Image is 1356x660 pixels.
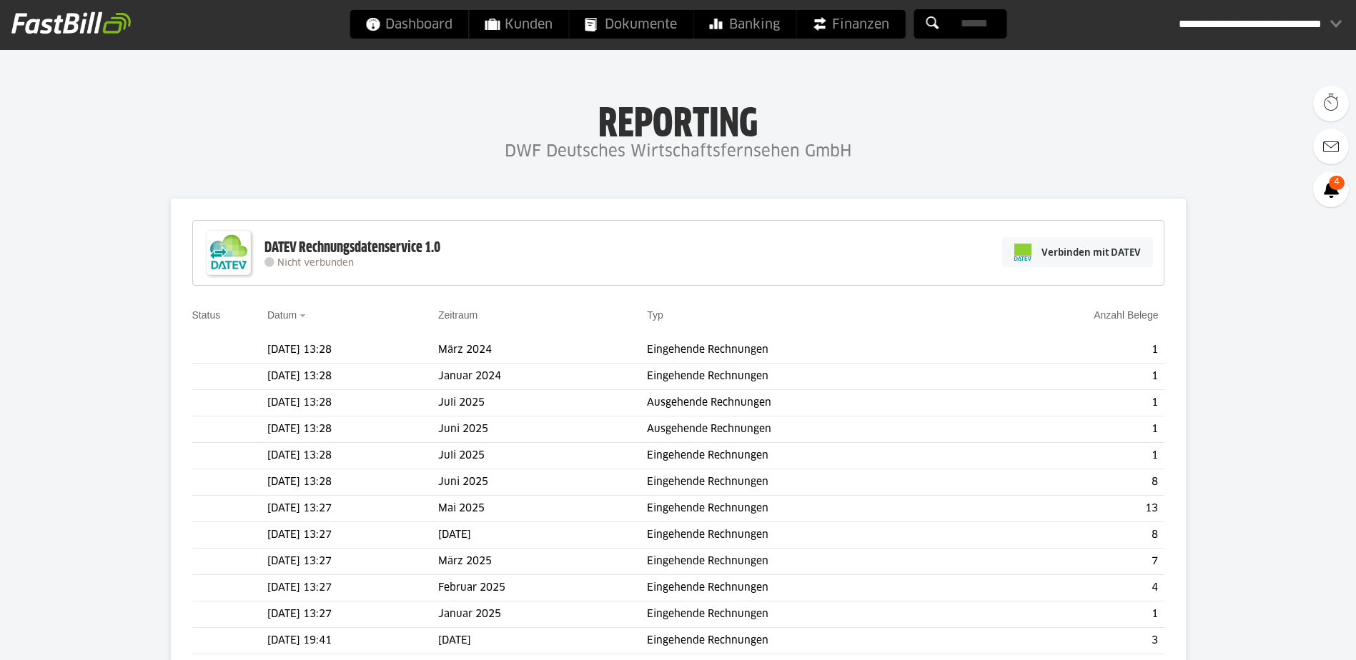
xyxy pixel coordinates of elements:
td: 8 [977,469,1164,496]
td: [DATE] 13:28 [267,469,438,496]
span: Banking [709,10,780,39]
td: Eingehende Rechnungen [647,337,977,364]
td: Januar 2024 [438,364,647,390]
td: 8 [977,522,1164,549]
td: [DATE] [438,522,647,549]
td: [DATE] 13:27 [267,601,438,628]
td: [DATE] 13:28 [267,443,438,469]
span: Dashboard [365,10,452,39]
td: Juni 2025 [438,416,647,443]
td: Eingehende Rechnungen [647,628,977,654]
td: 1 [977,364,1164,390]
td: 4 [977,575,1164,601]
a: Banking [693,10,796,39]
td: März 2025 [438,549,647,575]
td: [DATE] 19:41 [267,628,438,654]
span: Kunden [485,10,553,39]
td: Januar 2025 [438,601,647,628]
td: Februar 2025 [438,575,647,601]
td: Eingehende Rechnungen [647,522,977,549]
td: Juni 2025 [438,469,647,496]
td: [DATE] 13:28 [267,416,438,443]
td: Eingehende Rechnungen [647,575,977,601]
a: Typ [647,309,663,321]
td: 1 [977,443,1164,469]
td: [DATE] 13:27 [267,549,438,575]
td: Eingehende Rechnungen [647,443,977,469]
span: Dokumente [585,10,677,39]
a: Status [192,309,221,321]
td: 1 [977,601,1164,628]
a: Kunden [469,10,568,39]
td: 1 [977,337,1164,364]
span: Verbinden mit DATEV [1041,245,1141,259]
td: Ausgehende Rechnungen [647,390,977,416]
iframe: Öffnet ein Widget, in dem Sie weitere Informationen finden [1246,617,1342,653]
td: [DATE] 13:28 [267,337,438,364]
img: fastbill_logo_white.png [11,11,131,34]
img: sort_desc.gif [300,314,309,317]
a: Dashboard [350,10,468,39]
td: 1 [977,416,1164,443]
a: Dokumente [569,10,693,39]
td: [DATE] 13:27 [267,575,438,601]
td: [DATE] 13:28 [267,364,438,390]
td: [DATE] 13:27 [267,522,438,549]
td: Eingehende Rechnungen [647,496,977,522]
td: Juli 2025 [438,390,647,416]
td: 3 [977,628,1164,654]
a: 4 [1313,171,1349,207]
td: 13 [977,496,1164,522]
td: Juli 2025 [438,443,647,469]
td: Eingehende Rechnungen [647,549,977,575]
span: Nicht verbunden [277,259,354,268]
td: [DATE] [438,628,647,654]
div: DATEV Rechnungsdatenservice 1.0 [264,239,440,257]
a: Verbinden mit DATEV [1002,237,1153,267]
td: Ausgehende Rechnungen [647,416,977,443]
td: 1 [977,390,1164,416]
td: Eingehende Rechnungen [647,601,977,628]
img: DATEV-Datenservice Logo [200,224,257,281]
td: Eingehende Rechnungen [647,364,977,390]
td: [DATE] 13:27 [267,496,438,522]
a: Datum [267,309,297,321]
td: März 2024 [438,337,647,364]
td: 7 [977,549,1164,575]
a: Finanzen [796,10,905,39]
a: Zeitraum [438,309,477,321]
a: Anzahl Belege [1094,309,1158,321]
h1: Reporting [143,101,1213,138]
span: Finanzen [812,10,889,39]
img: pi-datev-logo-farbig-24.svg [1014,244,1031,261]
span: 4 [1329,176,1345,190]
td: [DATE] 13:28 [267,390,438,416]
td: Mai 2025 [438,496,647,522]
td: Eingehende Rechnungen [647,469,977,496]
